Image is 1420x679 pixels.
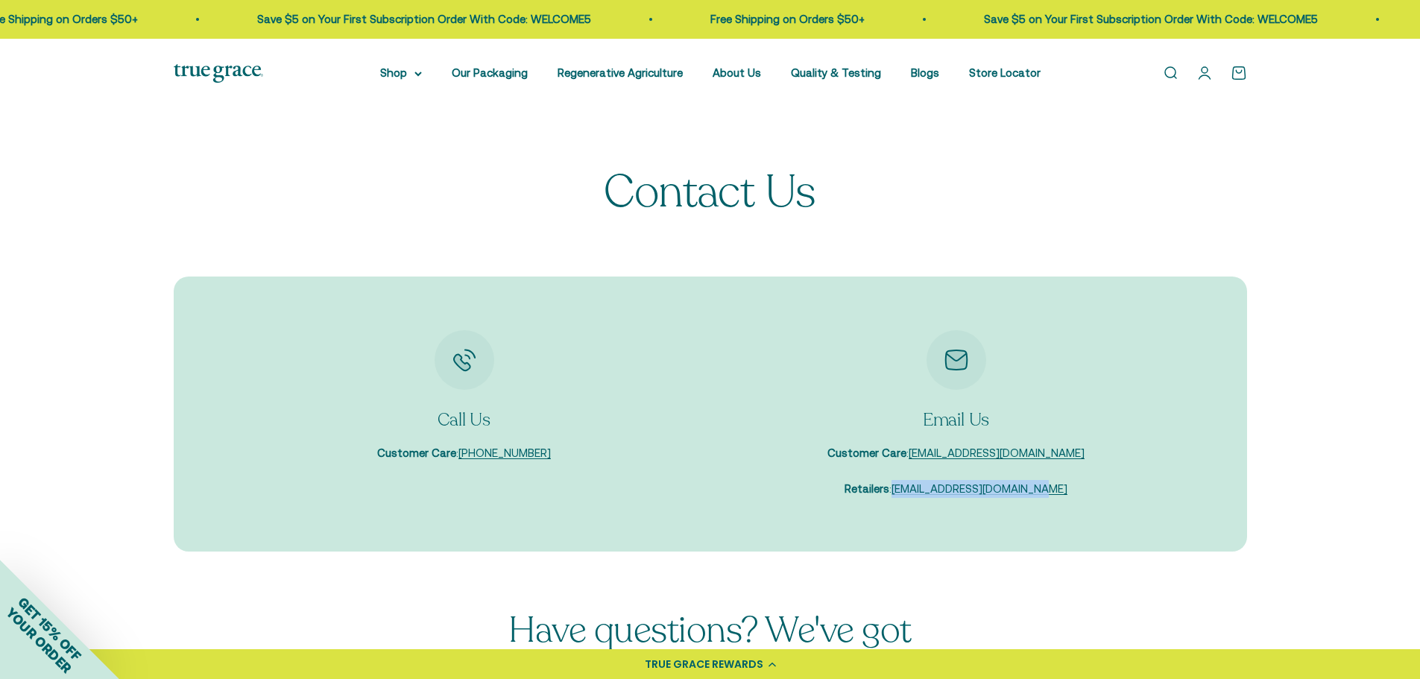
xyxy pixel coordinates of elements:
span: GET 15% OFF [15,594,84,663]
a: [EMAIL_ADDRESS][DOMAIN_NAME] [892,482,1067,495]
p: Email Us [827,408,1085,433]
a: Blogs [911,66,939,79]
p: : [827,444,1085,462]
a: Our Packaging [452,66,528,79]
p: Save $5 on Your First Subscription Order With Code: WELCOME5 [257,10,591,28]
a: About Us [713,66,761,79]
a: Free Shipping on Orders $50+ [710,13,865,25]
p: Call Us [377,408,551,433]
strong: Customer Care [827,446,906,459]
a: [PHONE_NUMBER] [458,446,551,459]
p: Save $5 on Your First Subscription Order With Code: WELCOME5 [984,10,1318,28]
strong: Customer Care [377,446,456,459]
a: Regenerative Agriculture [558,66,683,79]
a: [EMAIL_ADDRESS][DOMAIN_NAME] [909,446,1085,459]
div: TRUE GRACE REWARDS [645,657,763,672]
p: : [377,444,551,462]
strong: Retailers [845,482,889,495]
span: YOUR ORDER [3,604,75,676]
a: Store Locator [969,66,1041,79]
div: Item 2 of 2 [725,330,1187,499]
div: Item 1 of 2 [233,330,695,463]
summary: Shop [380,64,422,82]
a: Quality & Testing [791,66,881,79]
p: : [827,480,1085,498]
p: Contact Us [604,168,815,217]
